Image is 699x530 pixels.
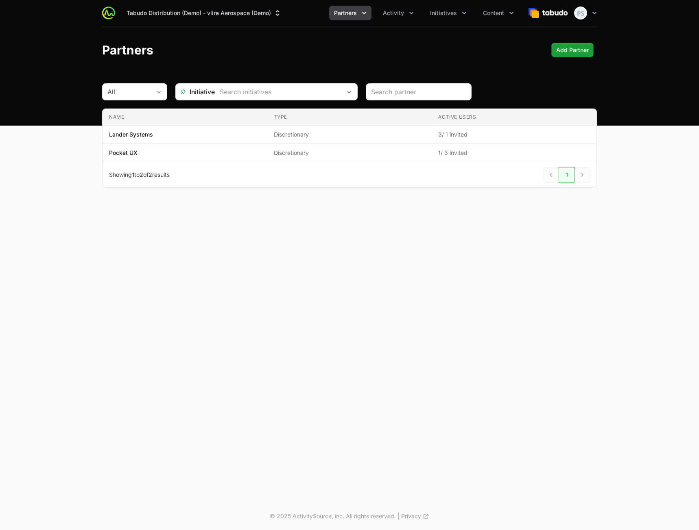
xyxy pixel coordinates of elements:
[478,6,519,20] div: Content menu
[438,130,590,139] span: 3 / 1 invited
[109,130,153,139] p: Lander Systems
[378,6,419,20] div: Activity menu
[132,171,134,178] span: 1
[149,171,152,178] span: 2
[267,109,432,126] th: Type
[103,109,267,126] th: Name
[102,7,115,20] img: ActivitySource
[103,84,167,100] button: All
[574,7,587,20] img: Peter Spillane
[438,149,590,157] span: 1 / 3 invited
[425,6,472,20] button: Initiatives
[551,43,594,57] div: Primary actions
[383,9,404,17] span: Activity
[371,87,466,97] input: Search partner
[425,6,472,20] div: Initiatives menu
[122,6,286,20] div: Supplier switch menu
[334,9,357,17] span: Partners
[107,87,151,97] div: All
[176,87,215,97] span: Initiative
[529,5,568,21] img: Tabudo Distribution (Demo)
[378,6,419,20] button: Activity
[270,512,396,520] p: © 2025 ActivitySource, inc. All rights reserved.
[274,149,426,157] span: Discretionary
[341,84,357,100] div: Open
[109,149,138,157] p: Pocket UX
[559,167,575,182] a: 1
[401,512,429,520] a: Privacy
[556,45,589,55] span: Add Partner
[274,130,426,139] span: Discretionary
[398,512,400,520] span: |
[122,6,286,20] button: Tabudo Distribution (Demo) - vlire Aerospace (Demo)
[483,9,504,17] span: Content
[115,6,519,20] div: Main navigation
[478,6,519,20] button: Content
[102,43,153,57] h1: Partners
[215,84,341,100] input: Search initiatives
[551,43,594,57] button: Add Partner
[329,6,371,20] button: Partners
[329,6,371,20] div: Partners menu
[432,109,596,126] th: Active Users
[430,9,457,17] span: Initiatives
[109,171,170,179] p: Showing to of results
[140,171,143,178] span: 2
